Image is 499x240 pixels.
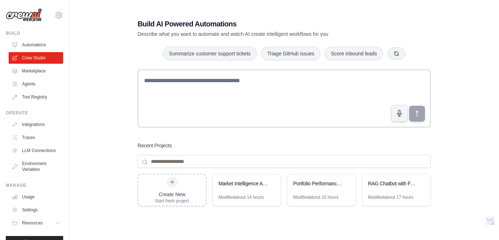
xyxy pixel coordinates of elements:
div: Create New [155,191,189,198]
h1: Build AI Powered Automations [138,19,380,29]
div: Build [6,30,63,36]
a: Usage [9,191,63,203]
img: Logo [6,8,42,22]
div: RAG Chatbot with Fallback [368,180,417,187]
div: Portfolio Performance Review Automation [293,180,343,187]
a: Crew Studio [9,52,63,64]
button: Summarize customer support tickets [163,47,257,60]
button: Triage GitHub issues [261,47,320,60]
button: Resources [9,217,63,229]
span: Resources [22,220,43,226]
div: Modified about 14 hours [218,194,264,200]
div: Modified about 17 hours [368,194,413,200]
button: Click to speak your automation idea [391,105,408,122]
a: Automations [9,39,63,51]
button: Score inbound leads [325,47,383,60]
p: Describe what you want to automate and watch AI create intelligent workflows for you [138,30,380,38]
div: Operate [6,110,63,116]
h3: Recent Projects [138,142,172,149]
a: Settings [9,204,63,216]
div: Manage [6,182,63,188]
div: Start fresh project [155,198,189,204]
a: Integrations [9,119,63,130]
div: Market Intelligence Automation [218,180,268,187]
a: Agents [9,78,63,90]
button: Get new suggestions [387,47,405,60]
a: Marketplace [9,65,63,77]
div: Modified about 15 hours [293,194,338,200]
a: LLM Connections [9,145,63,156]
a: Traces [9,132,63,143]
a: Tool Registry [9,91,63,103]
a: Environment Variables [9,158,63,175]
